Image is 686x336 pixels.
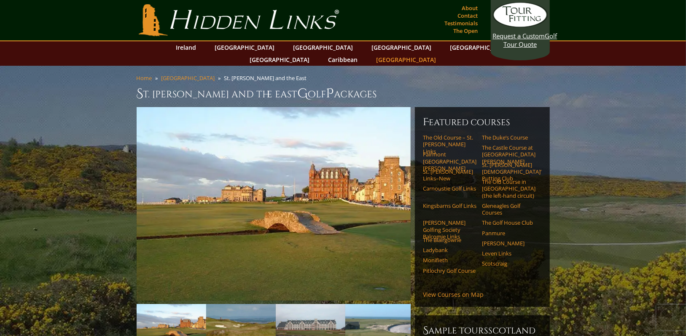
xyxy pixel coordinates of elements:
[482,240,536,247] a: [PERSON_NAME]
[289,41,358,54] a: [GEOGRAPHIC_DATA]
[172,41,201,54] a: Ireland
[482,144,536,165] a: The Castle Course at [GEOGRAPHIC_DATA][PERSON_NAME]
[482,202,536,216] a: Gleneagles Golf Courses
[224,74,310,82] li: St. [PERSON_NAME] and the East
[423,219,477,240] a: [PERSON_NAME] Golfing Society Balcomie Links
[326,85,334,102] span: P
[423,168,477,182] a: St. [PERSON_NAME] Links–New
[423,247,477,253] a: Ladybank
[452,25,480,37] a: The Open
[368,41,436,54] a: [GEOGRAPHIC_DATA]
[372,54,441,66] a: [GEOGRAPHIC_DATA]
[482,250,536,257] a: Leven Links
[423,257,477,263] a: Monifieth
[493,32,545,40] span: Request a Custom
[460,2,480,14] a: About
[137,74,152,82] a: Home
[298,85,308,102] span: G
[423,290,484,298] a: View Courses on Map
[423,202,477,209] a: Kingsbarns Golf Links
[423,237,477,243] a: The Blairgowrie
[482,260,536,267] a: Scotscraig
[423,267,477,274] a: Pitlochry Golf Course
[482,161,536,182] a: St. [PERSON_NAME] [DEMOGRAPHIC_DATA]’ Putting Club
[423,134,477,155] a: The Old Course – St. [PERSON_NAME] Links
[446,41,514,54] a: [GEOGRAPHIC_DATA]
[423,185,477,192] a: Carnoustie Golf Links
[423,116,541,129] h6: Featured Courses
[482,219,536,226] a: The Golf House Club
[211,41,279,54] a: [GEOGRAPHIC_DATA]
[482,230,536,237] a: Panmure
[324,54,362,66] a: Caribbean
[137,85,550,102] h1: St. [PERSON_NAME] and the East olf ackages
[161,74,215,82] a: [GEOGRAPHIC_DATA]
[456,10,480,22] a: Contact
[443,17,480,29] a: Testimonials
[493,2,548,48] a: Request a CustomGolf Tour Quote
[246,54,314,66] a: [GEOGRAPHIC_DATA]
[482,178,536,199] a: The Old Course in [GEOGRAPHIC_DATA] (the left-hand circuit)
[423,151,477,172] a: Fairmont [GEOGRAPHIC_DATA][PERSON_NAME]
[482,134,536,141] a: The Duke’s Course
